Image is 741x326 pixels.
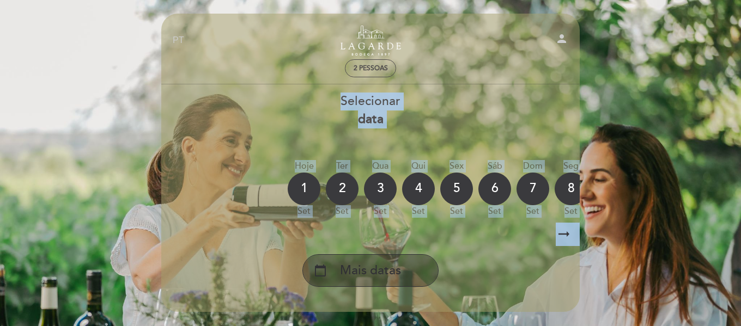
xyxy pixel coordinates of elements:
div: Dom [517,160,549,173]
i: calendar_today [314,261,327,280]
div: set [402,205,435,218]
div: Selecionar [161,93,580,128]
div: Hoje [288,160,320,173]
span: Mais datas [340,262,401,280]
b: data [358,112,384,127]
div: 2 [326,173,359,205]
div: 6 [478,173,511,205]
i: person [555,32,568,45]
div: set [478,205,511,218]
div: Sex [440,160,473,173]
div: set [326,205,359,218]
div: Seg [555,160,587,173]
div: set [440,205,473,218]
div: set [517,205,549,218]
div: 5 [440,173,473,205]
button: person [555,32,568,49]
div: Qua [364,160,397,173]
div: Ter [326,160,359,173]
div: 3 [364,173,397,205]
div: 1 [288,173,320,205]
div: 7 [517,173,549,205]
div: set [364,205,397,218]
i: arrow_right_alt [556,223,572,246]
div: 4 [402,173,435,205]
div: Qui [402,160,435,173]
a: Turismo de Bodega Lagarde [302,26,439,56]
span: 2 pessoas [354,64,388,72]
div: Sáb [478,160,511,173]
div: 8 [555,173,587,205]
div: set [555,205,587,218]
div: set [288,205,320,218]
